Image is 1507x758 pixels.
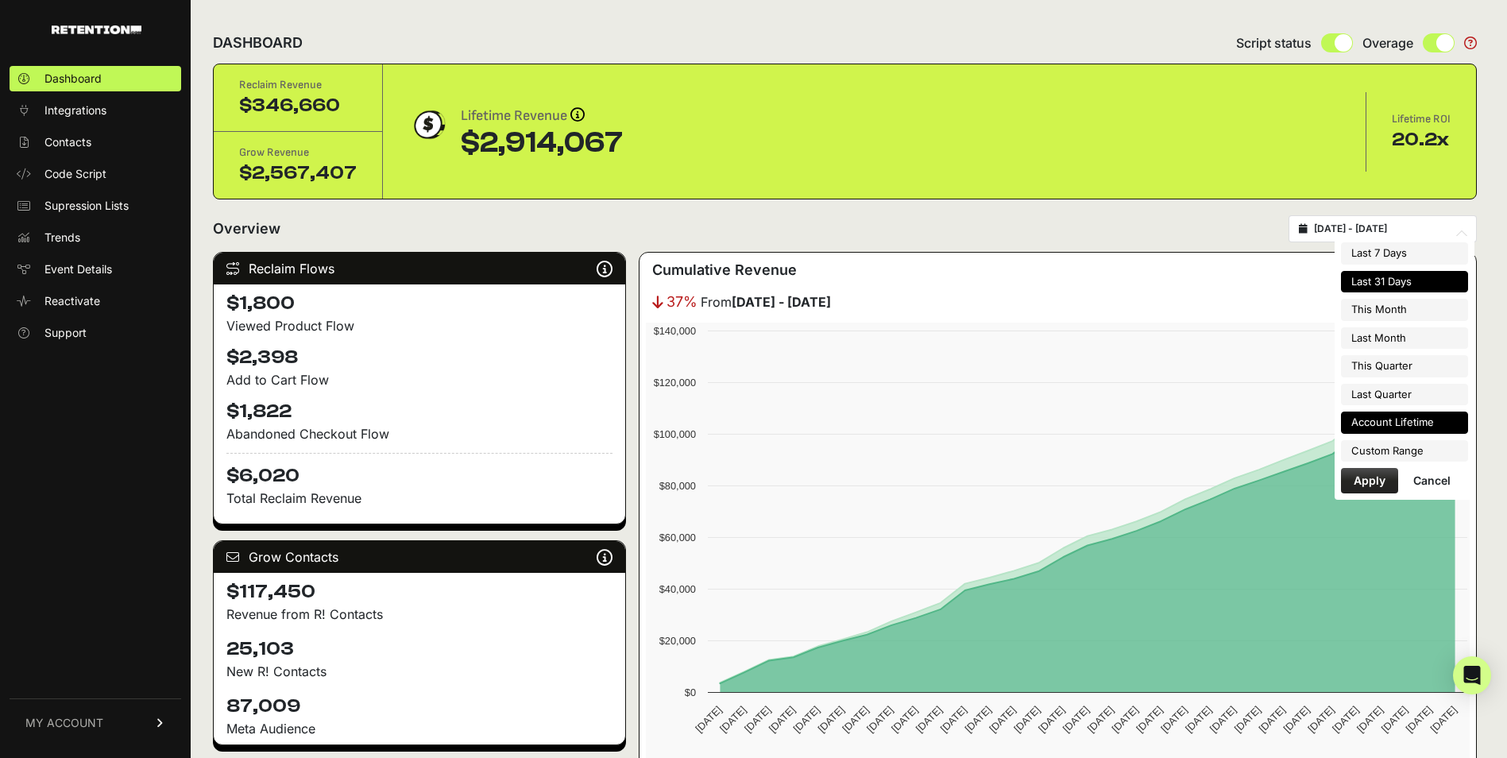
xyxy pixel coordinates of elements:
[226,291,612,316] h4: $1,800
[1341,299,1468,321] li: This Month
[1305,704,1336,735] text: [DATE]
[226,605,612,624] p: Revenue from R! Contacts
[239,93,357,118] div: $346,660
[1183,704,1214,735] text: [DATE]
[44,71,102,87] span: Dashboard
[1109,704,1140,735] text: [DATE]
[44,134,91,150] span: Contacts
[653,325,695,337] text: $140,000
[653,428,695,440] text: $100,000
[10,320,181,346] a: Support
[1330,704,1361,735] text: [DATE]
[213,32,303,54] h2: DASHBOARD
[239,145,357,160] div: Grow Revenue
[1341,327,1468,350] li: Last Month
[226,662,612,681] p: New R! Contacts
[1158,704,1189,735] text: [DATE]
[10,225,181,250] a: Trends
[684,686,695,698] text: $0
[226,370,612,389] div: Add to Cart Flow
[214,541,625,573] div: Grow Contacts
[1256,704,1287,735] text: [DATE]
[226,579,612,605] h4: $117,450
[1354,704,1385,735] text: [DATE]
[889,704,920,735] text: [DATE]
[44,293,100,309] span: Reactivate
[766,704,797,735] text: [DATE]
[987,704,1018,735] text: [DATE]
[913,704,944,735] text: [DATE]
[10,66,181,91] a: Dashboard
[1428,704,1459,735] text: [DATE]
[44,325,87,341] span: Support
[1134,704,1165,735] text: [DATE]
[226,694,612,719] h4: 87,009
[226,719,612,738] div: Meta Audience
[937,704,968,735] text: [DATE]
[25,715,103,731] span: MY ACCOUNT
[1011,704,1042,735] text: [DATE]
[1362,33,1413,52] span: Overage
[815,704,846,735] text: [DATE]
[1403,704,1434,735] text: [DATE]
[1036,704,1067,735] text: [DATE]
[213,218,280,240] h2: Overview
[1392,111,1451,127] div: Lifetime ROI
[10,193,181,219] a: Supression Lists
[1378,704,1409,735] text: [DATE]
[1281,704,1312,735] text: [DATE]
[1341,355,1468,377] li: This Quarter
[1392,127,1451,153] div: 20.2x
[239,77,357,93] div: Reclaim Revenue
[701,292,831,311] span: From
[962,704,993,735] text: [DATE]
[226,636,612,662] h4: 25,103
[1341,468,1398,493] button: Apply
[44,261,112,277] span: Event Details
[1341,412,1468,434] li: Account Lifetime
[659,532,695,543] text: $60,000
[214,253,625,284] div: Reclaim Flows
[10,698,181,747] a: MY ACCOUNT
[864,704,895,735] text: [DATE]
[717,704,748,735] text: [DATE]
[790,704,821,735] text: [DATE]
[659,480,695,492] text: $80,000
[461,127,623,159] div: $2,914,067
[1236,33,1312,52] span: Script status
[10,257,181,282] a: Event Details
[693,704,724,735] text: [DATE]
[732,294,831,310] strong: [DATE] - [DATE]
[1061,704,1092,735] text: [DATE]
[742,704,773,735] text: [DATE]
[1231,704,1262,735] text: [DATE]
[44,102,106,118] span: Integrations
[226,489,612,508] p: Total Reclaim Revenue
[44,198,129,214] span: Supression Lists
[10,161,181,187] a: Code Script
[1453,656,1491,694] div: Open Intercom Messenger
[653,377,695,389] text: $120,000
[10,98,181,123] a: Integrations
[659,583,695,595] text: $40,000
[52,25,141,34] img: Retention.com
[226,453,612,489] h4: $6,020
[226,345,612,370] h4: $2,398
[1084,704,1115,735] text: [DATE]
[408,105,448,145] img: dollar-coin-05c43ed7efb7bc0c12610022525b4bbbb207c7efeef5aecc26f025e68dcafac9.png
[1341,440,1468,462] li: Custom Range
[840,704,871,735] text: [DATE]
[1401,468,1463,493] button: Cancel
[667,291,697,313] span: 37%
[44,166,106,182] span: Code Script
[461,105,623,127] div: Lifetime Revenue
[44,230,80,246] span: Trends
[226,424,612,443] div: Abandoned Checkout Flow
[226,316,612,335] div: Viewed Product Flow
[226,399,612,424] h4: $1,822
[659,635,695,647] text: $20,000
[652,259,797,281] h3: Cumulative Revenue
[1341,242,1468,265] li: Last 7 Days
[10,130,181,155] a: Contacts
[1341,384,1468,406] li: Last Quarter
